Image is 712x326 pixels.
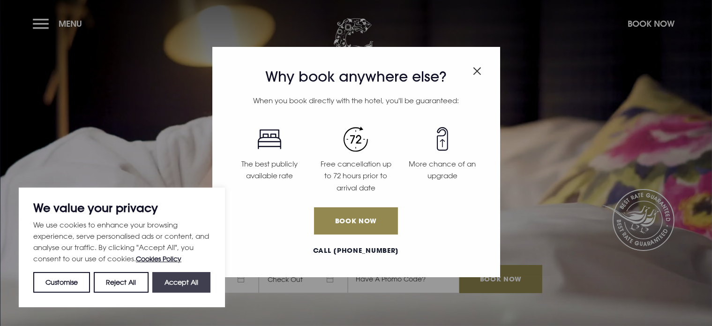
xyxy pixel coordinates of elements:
[33,202,210,213] p: We value your privacy
[232,158,307,182] p: The best publicly available rate
[226,246,486,256] a: Call [PHONE_NUMBER]
[152,272,210,293] button: Accept All
[94,272,148,293] button: Reject All
[473,62,481,77] button: Close modal
[226,95,486,107] p: When you book directly with the hotel, you'll be guaranteed:
[33,272,90,293] button: Customise
[405,158,480,182] p: More chance of an upgrade
[314,207,397,235] a: Book Now
[318,158,393,194] p: Free cancellation up to 72 hours prior to arrival date
[19,188,225,307] div: We value your privacy
[33,219,210,265] p: We use cookies to enhance your browsing experience, serve personalised ads or content, and analys...
[136,255,181,263] a: Cookies Policy
[226,68,486,85] h3: Why book anywhere else?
